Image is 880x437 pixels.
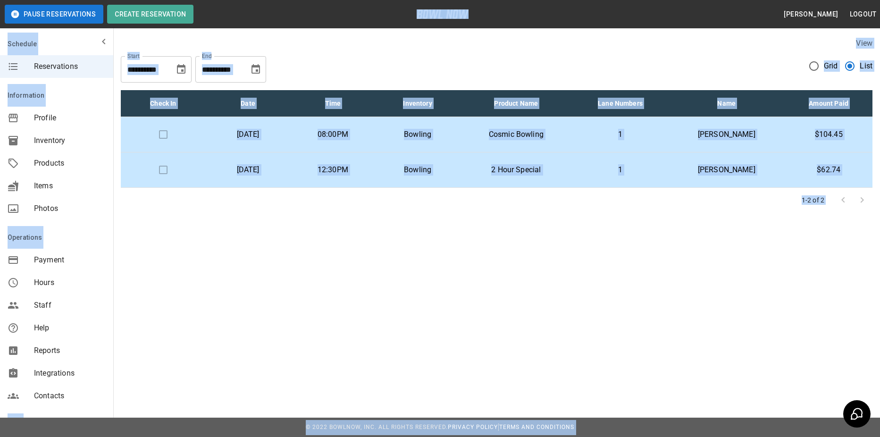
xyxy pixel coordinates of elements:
img: logo [417,9,469,19]
p: [PERSON_NAME] [676,164,777,176]
button: Pause Reservations [5,5,103,24]
p: $62.74 [792,164,865,176]
p: [DATE] [213,164,283,176]
p: Bowling [383,164,453,176]
button: Choose date, selected date is Aug 30, 2025 [172,60,191,79]
p: 1 [580,164,661,176]
span: Inventory [34,135,106,146]
a: Privacy Policy [448,424,498,430]
span: Contacts [34,390,106,402]
p: 08:00PM [298,129,368,140]
a: Terms and Conditions [499,424,574,430]
span: © 2022 BowlNow, Inc. All Rights Reserved. [306,424,448,430]
p: 1-2 of 2 [802,195,824,205]
th: Time [291,90,376,117]
p: 2 Hour Special [468,164,565,176]
th: Lane Numbers [572,90,669,117]
span: Help [34,322,106,334]
span: List [860,60,872,72]
span: Reservations [34,61,106,72]
th: Amount Paid [785,90,872,117]
button: Logout [846,6,880,23]
span: Integrations [34,368,106,379]
th: Name [668,90,785,117]
span: Photos [34,203,106,214]
span: Staff [34,300,106,311]
th: Date [206,90,291,117]
label: View [856,39,872,48]
button: Create Reservation [107,5,193,24]
p: $104.45 [792,129,865,140]
button: [PERSON_NAME] [780,6,842,23]
th: Check In [121,90,206,117]
p: 1 [580,129,661,140]
span: Reports [34,345,106,356]
span: Profile [34,112,106,124]
span: Grid [824,60,838,72]
span: Products [34,158,106,169]
th: Product Name [460,90,572,117]
p: Bowling [383,129,453,140]
p: 12:30PM [298,164,368,176]
p: Cosmic Bowling [468,129,565,140]
span: Items [34,180,106,192]
span: Payment [34,254,106,266]
button: Choose date, selected date is Sep 30, 2025 [246,60,265,79]
p: [PERSON_NAME] [676,129,777,140]
span: Hours [34,277,106,288]
p: [DATE] [213,129,283,140]
th: Inventory [375,90,460,117]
